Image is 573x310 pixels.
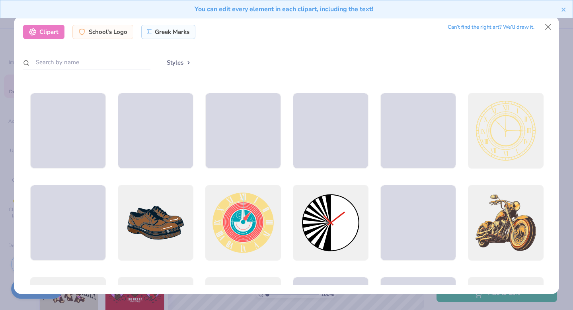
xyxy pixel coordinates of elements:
[561,4,567,14] button: close
[448,20,534,34] div: Can’t find the right art? We’ll draw it.
[72,25,133,39] div: School's Logo
[6,4,561,14] div: You can edit every element in each clipart, including the text!
[158,55,200,70] button: Styles
[541,20,556,35] button: Close
[141,25,196,39] div: Greek Marks
[23,25,64,39] div: Clipart
[23,55,150,70] input: Search by name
